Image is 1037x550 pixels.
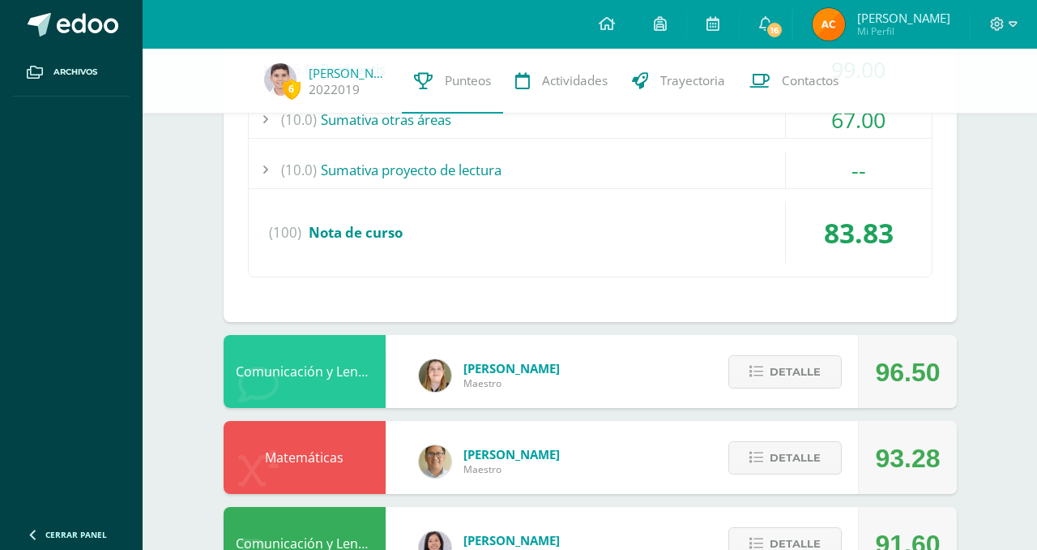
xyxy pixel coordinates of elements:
span: [PERSON_NAME] [463,532,560,548]
span: Archivos [53,66,97,79]
span: Detalle [770,443,821,473]
div: Matemáticas [224,421,386,494]
img: cf23f2559fb4d6a6ba4fac9e8b6311d9.png [813,8,845,41]
a: Trayectoria [620,49,737,114]
div: Sumativa proyecto de lectura [249,152,932,188]
span: Actividades [542,72,608,89]
div: 93.28 [875,422,940,495]
span: [PERSON_NAME] [463,360,560,376]
span: (10.0) [281,152,317,188]
a: Punteos [402,49,503,114]
span: [PERSON_NAME] [463,446,560,462]
span: Punteos [445,72,491,89]
div: 96.50 [875,336,940,409]
span: Trayectoria [660,72,725,89]
div: -- [786,152,932,188]
span: Maestro [463,376,560,390]
div: 83.83 [786,202,932,264]
div: Sumativa otras áreas [249,101,932,138]
img: f9bb77ff0ea01647b28ae6047d185adf.png [264,63,297,96]
button: Detalle [728,441,842,475]
a: Archivos [13,49,130,97]
span: [PERSON_NAME] [857,10,950,26]
span: (100) [269,202,301,264]
a: [PERSON_NAME] [309,65,390,81]
span: Mi Perfil [857,24,950,38]
span: Nota de curso [309,223,403,242]
span: (10.0) [281,101,317,138]
span: 6 [283,79,301,99]
span: Cerrar panel [45,529,107,540]
span: 16 [766,21,783,39]
a: Contactos [737,49,851,114]
span: Maestro [463,462,560,476]
a: 2022019 [309,81,360,98]
button: Detalle [728,355,842,389]
span: Detalle [770,357,821,387]
img: 8d4411372ba76b6fde30d429beabe48a.png [419,359,451,392]
img: 21ecef3e8cb7e8094b22506f163529cc.png [419,445,451,478]
div: 67.00 [786,101,932,138]
div: Comunicación y Lenguaje L3 Inglés [224,335,386,408]
span: Contactos [782,72,839,89]
a: Actividades [503,49,620,114]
